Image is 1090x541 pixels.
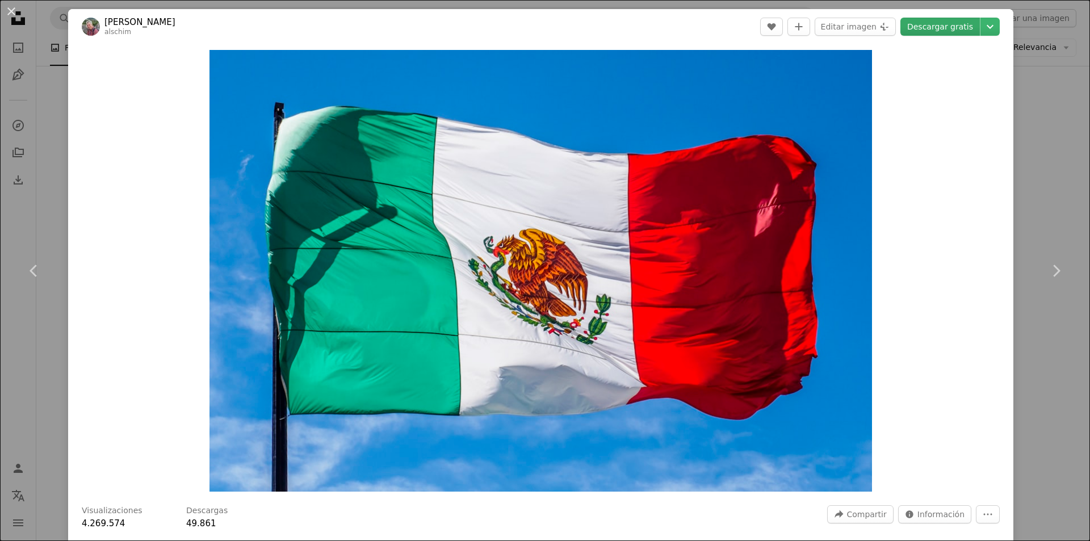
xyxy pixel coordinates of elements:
[917,506,965,523] span: Información
[760,18,783,36] button: Me gusta
[787,18,810,36] button: Añade a la colección
[900,18,980,36] a: Descargar gratis
[82,505,142,517] h3: Visualizaciones
[815,18,896,36] button: Editar imagen
[82,518,125,529] span: 4.269.574
[980,18,1000,36] button: Elegir el tamaño de descarga
[827,505,893,523] button: Compartir esta imagen
[104,28,131,36] a: alschim
[82,18,100,36] img: Ve al perfil de Alexander Schimmeck
[186,518,216,529] span: 49.861
[209,50,872,492] button: Ampliar en esta imagen
[1022,216,1090,325] a: Siguiente
[976,505,1000,523] button: Más acciones
[209,50,872,492] img: Bandera verde, blanca y roja
[186,505,228,517] h3: Descargas
[898,505,971,523] button: Estadísticas sobre esta imagen
[846,506,886,523] span: Compartir
[104,16,175,28] a: [PERSON_NAME]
